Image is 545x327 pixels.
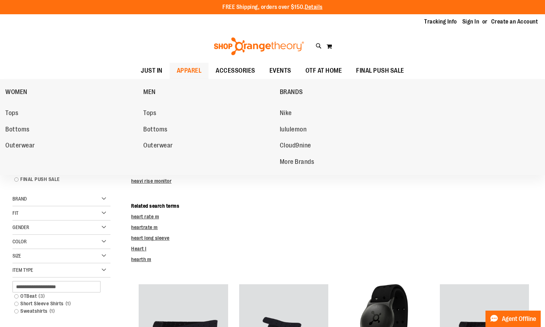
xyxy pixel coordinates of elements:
[143,107,272,120] a: Tops
[262,63,298,79] a: EVENTS
[349,63,411,79] a: FINAL PUSH SALE
[134,63,170,79] a: JUST IN
[170,63,209,79] a: APPAREL
[131,256,151,262] a: hearth m
[12,253,21,259] span: Size
[141,63,163,79] span: JUST IN
[280,83,414,101] a: BRANDS
[131,178,171,184] a: heavi rise monitor
[131,214,159,219] a: heart rate m
[143,139,272,152] a: Outerwear
[64,300,73,307] span: 1
[209,63,262,79] a: ACCESSORIES
[143,109,156,118] span: Tops
[424,18,457,26] a: Tracking Info
[280,88,303,97] span: BRANDS
[356,63,404,79] span: FINAL PUSH SALE
[12,196,27,202] span: Brand
[131,202,533,209] dt: Related search terms
[12,239,27,244] span: Color
[5,88,27,97] span: WOMEN
[298,63,349,79] a: OTF AT HOME
[213,37,305,55] img: Shop Orangetheory
[280,158,314,167] span: More Brands
[222,3,323,11] p: FREE Shipping, orders over $150.
[48,307,57,315] span: 1
[502,316,536,322] span: Agent Offline
[143,123,272,136] a: Bottoms
[5,83,140,101] a: WOMEN
[5,142,35,151] span: Outerwear
[491,18,538,26] a: Create an Account
[143,142,173,151] span: Outerwear
[12,210,19,216] span: Fit
[131,224,158,230] a: heartrate m
[5,109,18,118] span: Tops
[280,142,311,151] span: Cloud9nine
[462,18,479,26] a: Sign In
[143,83,276,101] a: MEN
[485,311,541,327] button: Agent Offline
[305,4,323,10] a: Details
[12,224,29,230] span: Gender
[280,126,307,135] span: lululemon
[216,63,255,79] span: ACCESSORIES
[131,246,146,251] a: Heart l
[269,63,291,79] span: EVENTS
[177,63,202,79] span: APPAREL
[131,235,170,241] a: heart long sleeve
[280,109,292,118] span: Nike
[11,300,105,307] a: Short Sleeve Shirts1
[5,126,30,135] span: Bottoms
[11,307,105,315] a: Sweatshirts1
[11,176,105,183] a: FINAL PUSH SALE
[143,126,168,135] span: Bottoms
[37,292,47,300] span: 3
[143,88,156,97] span: MEN
[12,267,33,273] span: Item Type
[305,63,342,79] span: OTF AT HOME
[11,292,105,300] a: OTBeat3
